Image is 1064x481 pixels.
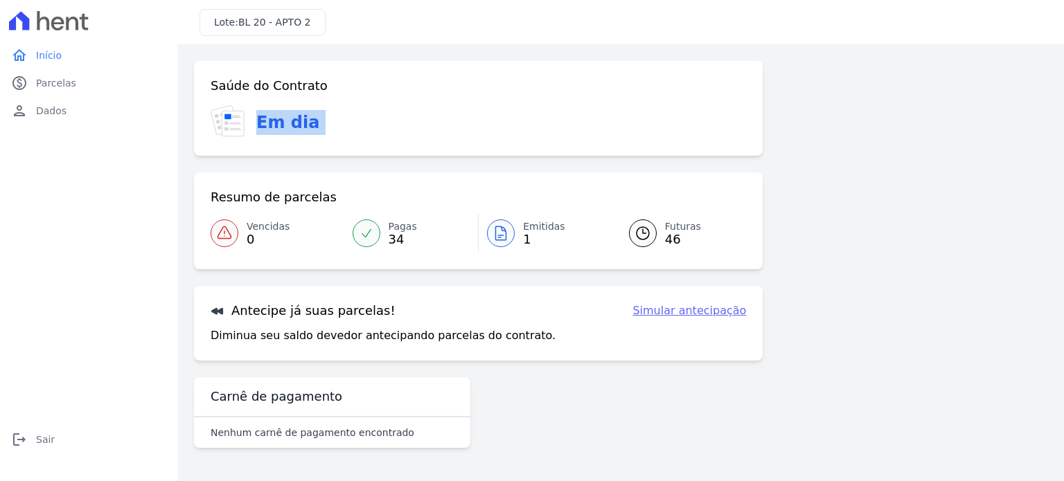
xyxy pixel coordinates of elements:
[11,431,28,448] i: logout
[632,302,746,319] a: Simular antecipação
[36,48,62,62] span: Início
[36,76,76,90] span: Parcelas
[11,102,28,119] i: person
[238,17,311,28] span: BL 20 - APTO 2
[389,219,417,234] span: Pagas
[11,75,28,91] i: paid
[211,302,396,319] h3: Antecipe já suas parcelas!
[665,234,701,245] span: 46
[523,234,565,245] span: 1
[6,97,172,125] a: personDados
[36,104,66,118] span: Dados
[344,214,479,253] a: Pagas 34
[211,426,414,439] p: Nenhum carnê de pagamento encontrado
[11,47,28,64] i: home
[247,234,290,245] span: 0
[211,214,344,253] a: Vencidas 0
[6,69,172,97] a: paidParcelas
[36,433,55,446] span: Sair
[612,214,747,253] a: Futuras 46
[665,219,701,234] span: Futuras
[247,219,290,234] span: Vencidas
[211,327,556,344] p: Diminua seu saldo devedor antecipando parcelas do contrato.
[523,219,565,234] span: Emitidas
[256,110,319,135] h3: Em dia
[6,42,172,69] a: homeInício
[389,234,417,245] span: 34
[6,426,172,453] a: logoutSair
[214,15,311,30] h3: Lote:
[211,388,342,405] h3: Carnê de pagamento
[479,214,612,253] a: Emitidas 1
[211,78,328,94] h3: Saúde do Contrato
[211,189,337,206] h3: Resumo de parcelas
